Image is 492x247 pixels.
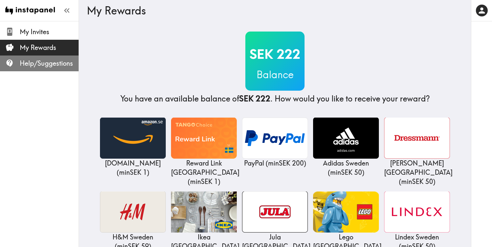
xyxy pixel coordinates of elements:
img: Amazon.se [100,118,166,159]
img: Reward Link Sweden [171,118,237,159]
h4: You have an available balance of . How would you like to receive your reward? [120,93,430,104]
img: Dressman Sweden [384,118,450,159]
p: Adidas Sweden ( min SEK 50 ) [313,159,379,177]
img: Lego Sweden [313,191,379,233]
h3: My Rewards [87,4,458,17]
p: PayPal ( min SEK 200 ) [242,159,308,168]
a: Dressman Sweden[PERSON_NAME] [GEOGRAPHIC_DATA] (minSEK 50) [384,118,450,186]
b: SEK 222 [239,94,270,103]
a: Adidas SwedenAdidas Sweden (minSEK 50) [313,118,379,177]
img: Jula Sweden [242,191,308,233]
a: Reward Link SwedenReward Link [GEOGRAPHIC_DATA] (minSEK 1) [171,118,237,186]
a: Amazon.se[DOMAIN_NAME] (minSEK 1) [100,118,166,177]
p: Reward Link [GEOGRAPHIC_DATA] ( min SEK 1 ) [171,159,237,186]
img: PayPal [242,118,308,159]
h3: Balance [245,68,305,81]
span: Help/Suggestions [20,59,79,68]
span: My Invites [20,27,79,36]
p: [PERSON_NAME] [GEOGRAPHIC_DATA] ( min SEK 50 ) [384,159,450,186]
img: Ikea Sweden [171,191,237,233]
p: [DOMAIN_NAME] ( min SEK 1 ) [100,159,166,177]
img: H&M Sweden [100,191,166,233]
img: Lindex Sweden [384,191,450,233]
img: Adidas Sweden [313,118,379,159]
span: My Rewards [20,43,79,52]
h2: SEK 222 [245,41,305,68]
a: PayPalPayPal (minSEK 200) [242,118,308,168]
